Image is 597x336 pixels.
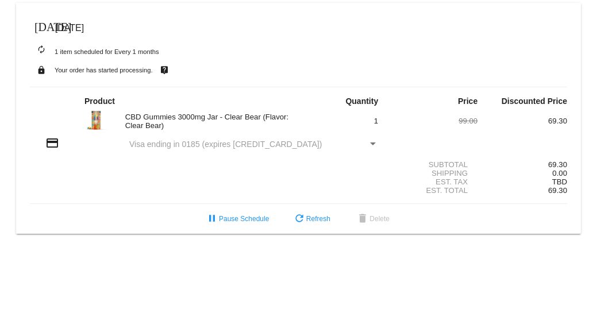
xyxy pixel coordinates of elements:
div: Est. Tax [388,177,477,186]
mat-icon: credit_card [45,136,59,150]
div: 69.30 [477,117,567,125]
span: Visa ending in 0185 (expires [CREDIT_CARD_DATA]) [129,140,322,149]
div: 69.30 [477,160,567,169]
span: 69.30 [548,186,567,195]
small: Your order has started processing. [55,67,153,74]
div: Shipping [388,169,477,177]
mat-select: Payment Method [129,140,378,149]
span: Delete [356,215,390,223]
mat-icon: pause [205,213,219,226]
span: 0.00 [552,169,567,177]
span: 1 [374,117,378,125]
div: CBD Gummies 3000mg Jar - Clear Bear (Flavor: Clear Bear) [120,113,299,130]
span: TBD [552,177,567,186]
span: Pause Schedule [205,215,269,223]
button: Delete [346,208,399,229]
mat-icon: [DATE] [34,19,48,33]
div: Subtotal [388,160,477,169]
mat-icon: autorenew [34,43,48,57]
div: Est. Total [388,186,477,195]
img: Clear-Bears-3000.jpg [84,109,107,132]
mat-icon: lock [34,63,48,78]
strong: Quantity [345,96,378,106]
strong: Product [84,96,115,106]
strong: Discounted Price [502,96,567,106]
span: Refresh [292,215,330,223]
strong: Price [458,96,477,106]
mat-icon: delete [356,213,369,226]
button: Pause Schedule [196,208,278,229]
mat-icon: live_help [157,63,171,78]
small: 1 item scheduled for Every 1 months [30,48,159,55]
div: 99.00 [388,117,477,125]
mat-icon: refresh [292,213,306,226]
button: Refresh [283,208,340,229]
